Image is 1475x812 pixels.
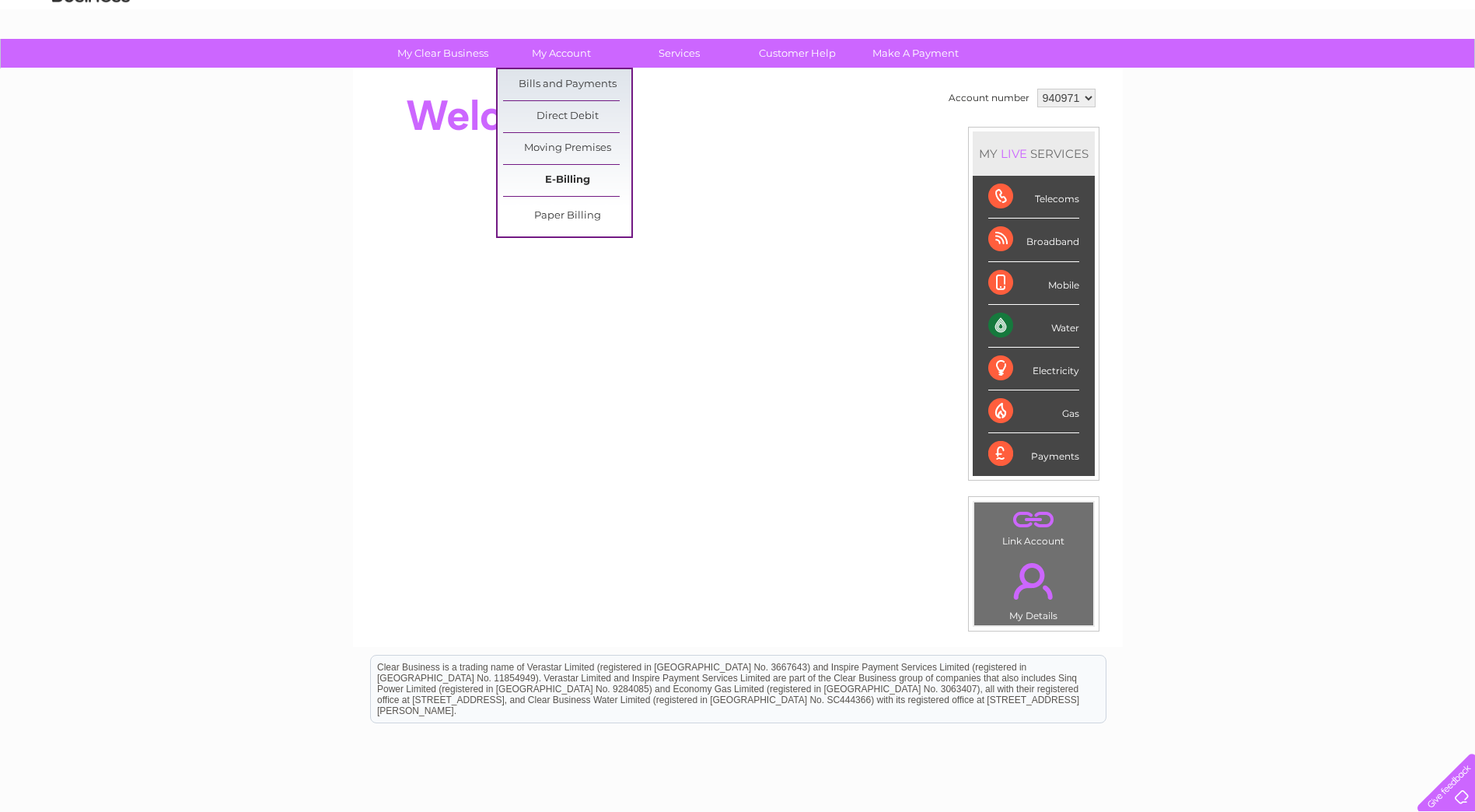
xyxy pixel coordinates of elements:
[988,262,1079,305] div: Mobile
[851,39,980,68] a: Make A Payment
[978,506,1089,534] a: .
[1372,66,1410,78] a: Contact
[988,348,1079,390] div: Electricity
[988,176,1079,219] div: Telecoms
[503,133,631,164] a: Moving Premises
[379,39,507,68] a: My Clear Business
[998,146,1030,161] div: LIVE
[988,390,1079,433] div: Gas
[1424,66,1460,78] a: Log out
[503,69,631,100] a: Bills and Payments
[503,201,631,232] a: Paper Billing
[1284,66,1330,78] a: Telecoms
[988,219,1079,261] div: Broadband
[503,101,631,132] a: Direct Debit
[51,40,131,88] img: logo.png
[1182,8,1289,27] a: 0333 014 3131
[503,165,631,196] a: E-Billing
[615,39,743,68] a: Services
[945,85,1033,111] td: Account number
[1201,66,1231,78] a: Water
[988,433,1079,475] div: Payments
[733,39,862,68] a: Customer Help
[371,9,1106,75] div: Clear Business is a trading name of Verastar Limited (registered in [GEOGRAPHIC_DATA] No. 3667643...
[973,131,1095,176] div: MY SERVICES
[988,305,1079,348] div: Water
[973,550,1094,626] td: My Details
[978,554,1089,608] a: .
[1340,66,1362,78] a: Blog
[1240,66,1274,78] a: Energy
[973,502,1094,551] td: Link Account
[497,39,625,68] a: My Account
